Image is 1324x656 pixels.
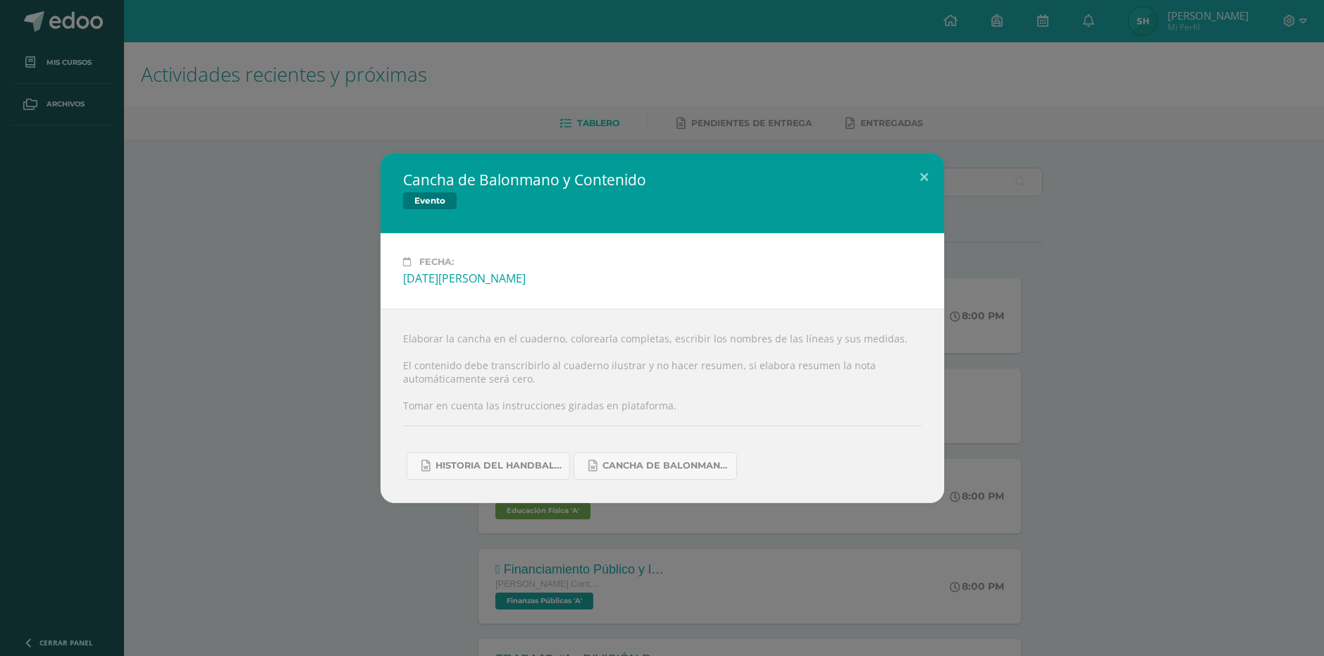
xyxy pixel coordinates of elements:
button: Close (Esc) [904,153,944,201]
div: [DATE][PERSON_NAME] [403,271,922,286]
a: Historia del handball.docx [407,452,570,480]
span: Cancha de Balonmano.docx [602,460,729,471]
span: Evento [403,192,457,209]
span: Fecha: [419,256,454,267]
h2: Cancha de Balonmano y Contenido [403,170,646,190]
span: Historia del handball.docx [435,460,562,471]
div: Elaborar la cancha en el cuaderno, colorearla completas, escribir los nombres de las líneas y sus... [381,309,944,502]
a: Cancha de Balonmano.docx [574,452,737,480]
